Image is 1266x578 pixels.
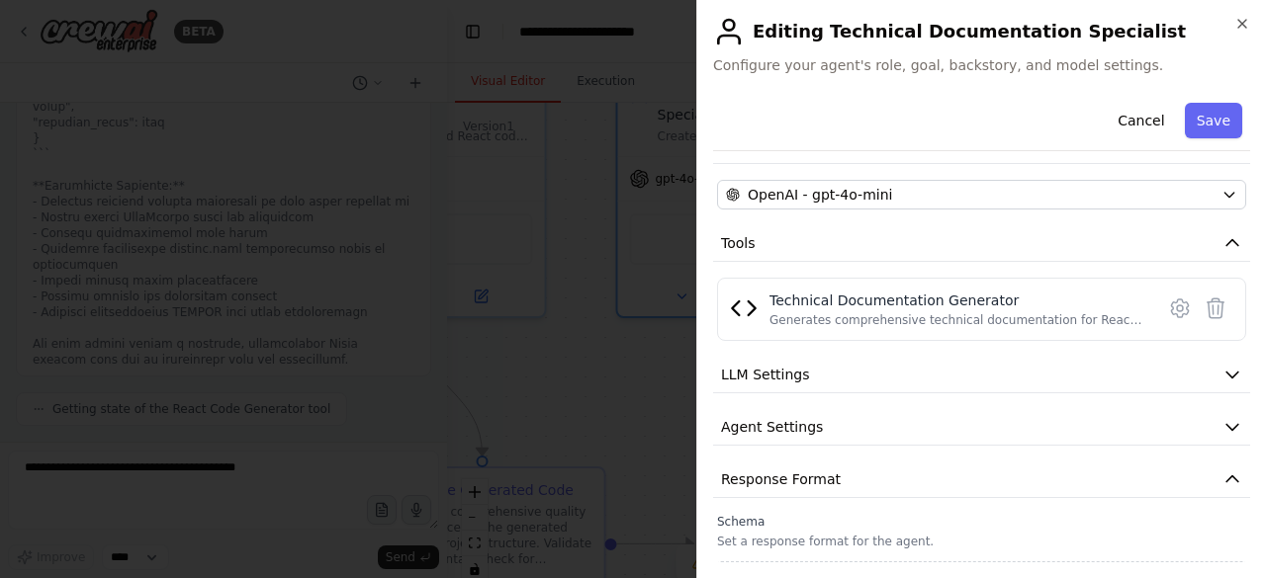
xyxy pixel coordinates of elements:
div: Generates comprehensive technical documentation for React code changes including structured docum... [769,312,1142,328]
button: Cancel [1106,103,1176,138]
button: OpenAI - gpt-4o-mini [717,180,1246,209]
button: Configure tool [1162,290,1198,326]
span: Configure your agent's role, goal, backstory, and model settings. [713,55,1250,75]
p: Set a response format for the agent. [717,534,1246,549]
button: Agent Settings [713,409,1250,446]
button: Tools [713,225,1250,262]
span: Agent Settings [721,417,823,437]
span: LLM Settings [721,365,810,384]
span: Tools [721,233,756,253]
button: Save [1185,103,1242,138]
div: Technical Documentation Generator [769,290,1142,310]
span: Response Format [721,469,841,489]
img: Technical Documentation Generator [730,294,758,322]
button: Response Format [713,461,1250,498]
button: LLM Settings [713,357,1250,393]
button: Delete tool [1198,290,1233,326]
span: OpenAI - gpt-4o-mini [748,185,892,205]
h2: Editing Technical Documentation Specialist [713,16,1250,47]
label: Schema [717,514,1246,530]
